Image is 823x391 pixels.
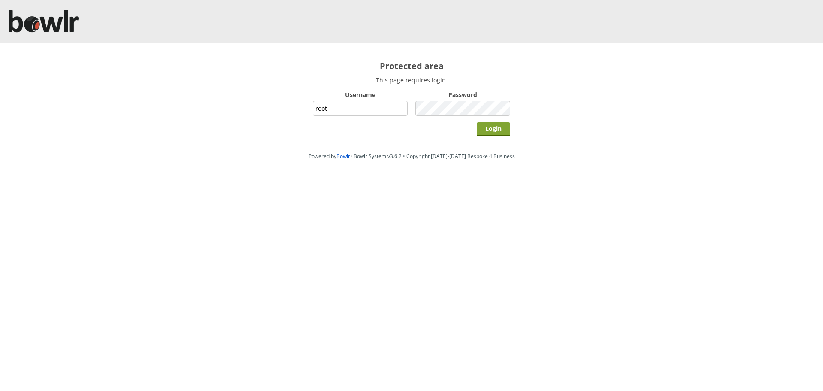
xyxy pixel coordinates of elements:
[313,91,408,99] label: Username
[313,76,510,84] p: This page requires login.
[313,60,510,72] h2: Protected area
[309,152,515,160] span: Powered by • Bowlr System v3.6.2 • Copyright [DATE]-[DATE] Bespoke 4 Business
[336,152,350,160] a: Bowlr
[477,122,510,136] input: Login
[415,91,510,99] label: Password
